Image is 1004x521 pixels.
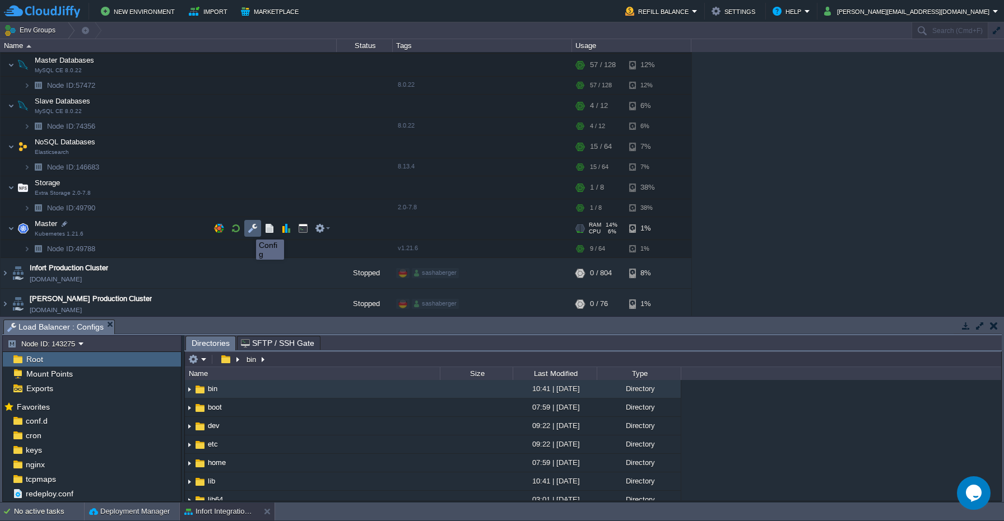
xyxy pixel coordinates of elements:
[15,135,31,158] img: AMDAwAAAACH5BAEAAAAALAAAAAABAAEAAAICRAEAOw==
[337,289,393,319] div: Stopped
[185,417,194,435] img: AMDAwAAAACH5BAEAAAAALAAAAAABAAEAAAICRAEAOw==
[46,121,97,131] a: Node ID:74356
[47,122,76,130] span: Node ID:
[24,240,30,257] img: AMDAwAAAACH5BAEAAAAALAAAAAABAAEAAAICRAEAOw==
[24,199,30,217] img: AMDAwAAAACH5BAEAAAAALAAAAAABAAEAAAICRAEAOw==
[46,81,97,90] span: 57472
[629,118,666,135] div: 6%
[15,54,31,76] img: AMDAwAAAACH5BAEAAAAALAAAAAABAAEAAAICRAEAOw==
[24,369,75,379] span: Mount Points
[412,299,459,309] div: sashaberger
[629,199,666,217] div: 38%
[206,458,227,467] a: home
[398,163,415,170] span: 8.13.4
[597,398,681,416] div: Directory
[398,245,418,251] span: v1.21.6
[824,4,993,18] button: [PERSON_NAME][EMAIL_ADDRESS][DOMAIN_NAME]
[46,81,97,90] a: Node ID:57472
[24,459,47,470] span: nginx
[30,77,46,94] img: AMDAwAAAACH5BAEAAAAALAAAAAABAAEAAAICRAEAOw==
[629,95,666,117] div: 6%
[8,217,15,240] img: AMDAwAAAACH5BAEAAAAALAAAAAABAAEAAAICRAEAOw==
[597,417,681,434] div: Directory
[24,430,43,440] a: cron
[24,445,44,455] span: keys
[629,135,666,158] div: 7%
[1,289,10,319] img: AMDAwAAAACH5BAEAAAAALAAAAAABAAEAAAICRAEAOw==
[14,503,84,520] div: No active tasks
[89,506,170,517] button: Deployment Manager
[597,491,681,508] div: Directory
[589,228,601,235] span: CPU
[513,491,597,508] div: 03:01 | [DATE]
[1,39,336,52] div: Name
[34,178,62,187] span: Storage
[24,77,30,94] img: AMDAwAAAACH5BAEAAAAALAAAAAABAAEAAAICRAEAOw==
[46,203,97,213] span: 49790
[24,416,49,426] a: conf.d
[185,491,194,509] img: AMDAwAAAACH5BAEAAAAALAAAAAABAAEAAAICRAEAOw==
[629,158,666,176] div: 7%
[8,95,15,117] img: AMDAwAAAACH5BAEAAAAALAAAAAABAAEAAAICRAEAOw==
[24,354,45,364] a: Root
[206,402,224,412] a: boot
[46,244,97,254] a: Node ID:49788
[46,203,97,213] a: Node ID:49790
[194,457,206,470] img: AMDAwAAAACH5BAEAAAAALAAAAAABAAEAAAICRAEAOw==
[206,421,221,430] span: dev
[8,54,15,76] img: AMDAwAAAACH5BAEAAAAALAAAAAABAAEAAAICRAEAOw==
[206,384,219,393] span: bin
[259,241,281,259] div: Config
[34,219,59,228] span: Master
[15,402,52,411] a: Favorites
[34,219,59,228] a: MasterKubernetes 1.21.6
[30,293,152,304] span: [PERSON_NAME] Production Cluster
[513,454,597,471] div: 07:59 | [DATE]
[573,39,691,52] div: Usage
[590,289,608,319] div: 0 / 76
[46,162,101,172] span: 146683
[185,351,1001,367] input: Click to enter the path
[514,367,597,380] div: Last Modified
[773,4,805,18] button: Help
[590,95,608,117] div: 4 / 12
[34,55,96,65] span: Master Databases
[24,489,75,499] span: redeploy.conf
[186,367,440,380] div: Name
[34,138,97,146] a: NoSQL DatabasesElasticsearch
[194,494,206,506] img: AMDAwAAAACH5BAEAAAAALAAAAAABAAEAAAICRAEAOw==
[194,420,206,433] img: AMDAwAAAACH5BAEAAAAALAAAAAABAAEAAAICRAEAOw==
[590,240,605,257] div: 9 / 64
[24,383,55,393] a: Exports
[47,245,76,253] span: Node ID:
[46,121,97,131] span: 74356
[590,77,612,94] div: 57 / 128
[185,381,194,398] img: AMDAwAAAACH5BAEAAAAALAAAAAABAAEAAAICRAEAOw==
[47,163,76,171] span: Node ID:
[194,476,206,488] img: AMDAwAAAACH5BAEAAAAALAAAAAABAAEAAAICRAEAOw==
[35,108,82,115] span: MySQL CE 8.0.22
[206,476,217,486] a: lib
[590,199,602,217] div: 1 / 8
[398,204,417,210] span: 2.0-7.8
[30,262,108,274] a: Infort Production Cluster
[189,4,231,18] button: Import
[185,454,194,472] img: AMDAwAAAACH5BAEAAAAALAAAAAABAAEAAAICRAEAOw==
[606,222,617,228] span: 14%
[629,217,666,240] div: 1%
[15,402,52,412] span: Favorites
[30,158,46,176] img: AMDAwAAAACH5BAEAAAAALAAAAAABAAEAAAICRAEAOw==
[629,240,666,257] div: 1%
[34,179,62,187] a: StorageExtra Storage 2.0-7.8
[34,96,92,106] span: Slave Databases
[513,398,597,416] div: 07:59 | [DATE]
[24,474,58,484] span: tcpmaps
[34,137,97,147] span: NoSQL Databases
[185,473,194,490] img: AMDAwAAAACH5BAEAAAAALAAAAAABAAEAAAICRAEAOw==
